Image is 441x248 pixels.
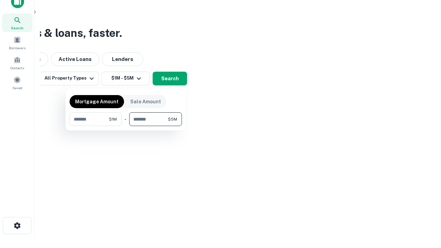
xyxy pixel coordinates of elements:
[75,98,119,105] p: Mortgage Amount
[130,98,161,105] p: Sale Amount
[124,112,126,126] div: -
[109,116,117,122] span: $1M
[168,116,177,122] span: $5M
[407,193,441,226] iframe: Chat Widget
